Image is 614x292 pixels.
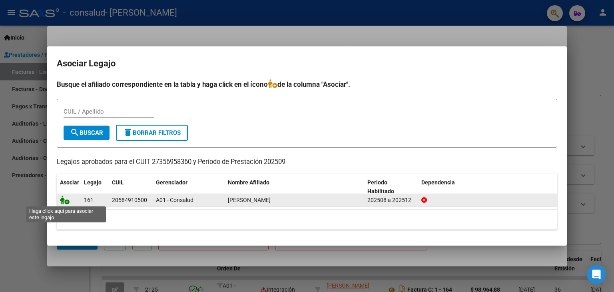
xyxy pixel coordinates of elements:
[225,174,364,200] datatable-header-cell: Nombre Afiliado
[57,79,557,90] h4: Busque el afiliado correspondiente en la tabla y haga click en el ícono de la columna "Asociar".
[81,174,109,200] datatable-header-cell: Legajo
[109,174,153,200] datatable-header-cell: CUIL
[228,197,271,203] span: SAUCEDO THIAGO DAVID
[57,210,557,230] div: 1 registros
[421,179,455,186] span: Dependencia
[64,126,110,140] button: Buscar
[418,174,558,200] datatable-header-cell: Dependencia
[156,197,193,203] span: A01 - Consalud
[123,128,133,137] mat-icon: delete
[70,129,103,136] span: Buscar
[70,128,80,137] mat-icon: search
[57,157,557,167] p: Legajos aprobados para el CUIT 27356958360 y Período de Prestación 202509
[112,196,147,205] div: 20584910500
[587,265,606,284] div: Open Intercom Messenger
[60,179,79,186] span: Asociar
[57,174,81,200] datatable-header-cell: Asociar
[367,179,394,195] span: Periodo Habilitado
[123,129,181,136] span: Borrar Filtros
[84,179,102,186] span: Legajo
[156,179,187,186] span: Gerenciador
[153,174,225,200] datatable-header-cell: Gerenciador
[364,174,418,200] datatable-header-cell: Periodo Habilitado
[228,179,269,186] span: Nombre Afiliado
[116,125,188,141] button: Borrar Filtros
[112,179,124,186] span: CUIL
[367,196,415,205] div: 202508 a 202512
[57,56,557,71] h2: Asociar Legajo
[84,197,94,203] span: 161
